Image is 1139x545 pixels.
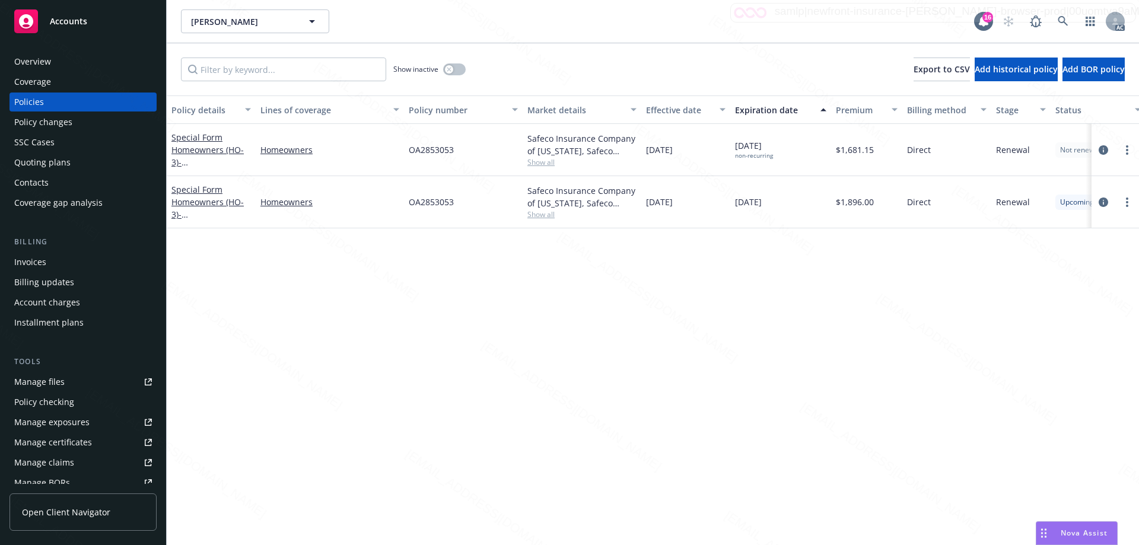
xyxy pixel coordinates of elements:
[9,433,157,452] a: Manage certificates
[409,104,505,116] div: Policy number
[836,104,885,116] div: Premium
[14,193,103,212] div: Coverage gap analysis
[902,95,991,124] button: Billing method
[914,58,970,81] button: Export to CSV
[409,144,454,156] span: OA2853053
[1062,63,1125,75] span: Add BOR policy
[991,95,1051,124] button: Stage
[9,173,157,192] a: Contacts
[1024,9,1048,33] a: Report a Bug
[9,293,157,312] a: Account charges
[9,236,157,248] div: Billing
[191,15,294,28] span: [PERSON_NAME]
[730,95,831,124] button: Expiration date
[14,372,65,391] div: Manage files
[836,196,874,208] span: $1,896.00
[14,72,51,91] div: Coverage
[646,196,673,208] span: [DATE]
[260,196,399,208] a: Homeowners
[14,113,72,132] div: Policy changes
[996,104,1033,116] div: Stage
[260,144,399,156] a: Homeowners
[9,52,157,71] a: Overview
[9,72,157,91] a: Coverage
[527,104,623,116] div: Market details
[9,273,157,292] a: Billing updates
[9,413,157,432] a: Manage exposures
[167,95,256,124] button: Policy details
[996,196,1030,208] span: Renewal
[996,144,1030,156] span: Renewal
[14,473,70,492] div: Manage BORs
[1055,104,1128,116] div: Status
[14,133,55,152] div: SSC Cases
[641,95,730,124] button: Effective date
[646,104,712,116] div: Effective date
[9,372,157,391] a: Manage files
[1062,58,1125,81] button: Add BOR policy
[14,393,74,412] div: Policy checking
[1036,521,1118,545] button: Nova Assist
[14,293,80,312] div: Account charges
[982,12,993,23] div: 16
[975,63,1058,75] span: Add historical policy
[181,9,329,33] button: [PERSON_NAME]
[9,453,157,472] a: Manage claims
[1036,522,1051,544] div: Drag to move
[9,5,157,38] a: Accounts
[409,196,454,208] span: OA2853053
[527,184,637,209] div: Safeco Insurance Company of [US_STATE], Safeco Insurance (Liberty Mutual)
[14,253,46,272] div: Invoices
[14,52,51,71] div: Overview
[975,58,1058,81] button: Add historical policy
[735,152,773,160] div: non-recurring
[14,273,74,292] div: Billing updates
[9,356,157,368] div: Tools
[1120,195,1134,209] a: more
[393,64,438,74] span: Show inactive
[14,153,71,172] div: Quoting plans
[527,209,637,219] span: Show all
[171,132,247,180] a: Special Form Homeowners (HO-3)
[735,139,773,160] span: [DATE]
[907,196,931,208] span: Direct
[1051,9,1075,33] a: Search
[9,153,157,172] a: Quoting plans
[9,113,157,132] a: Policy changes
[22,506,110,518] span: Open Client Navigator
[9,93,157,111] a: Policies
[9,393,157,412] a: Policy checking
[527,157,637,167] span: Show all
[9,133,157,152] a: SSC Cases
[914,63,970,75] span: Export to CSV
[9,193,157,212] a: Coverage gap analysis
[1061,528,1108,538] span: Nova Assist
[646,144,673,156] span: [DATE]
[14,173,49,192] div: Contacts
[181,58,386,81] input: Filter by keyword...
[836,144,874,156] span: $1,681.15
[171,104,238,116] div: Policy details
[9,473,157,492] a: Manage BORs
[404,95,523,124] button: Policy number
[50,17,87,26] span: Accounts
[907,144,931,156] span: Direct
[1096,143,1111,157] a: circleInformation
[260,104,386,116] div: Lines of coverage
[171,184,247,232] a: Special Form Homeowners (HO-3)
[1078,9,1102,33] a: Switch app
[14,413,90,432] div: Manage exposures
[735,104,813,116] div: Expiration date
[523,95,641,124] button: Market details
[735,196,762,208] span: [DATE]
[1060,145,1105,155] span: Not renewing
[527,132,637,157] div: Safeco Insurance Company of [US_STATE], Safeco Insurance
[9,253,157,272] a: Invoices
[14,433,92,452] div: Manage certificates
[14,93,44,111] div: Policies
[1096,195,1111,209] a: circleInformation
[831,95,902,124] button: Premium
[256,95,404,124] button: Lines of coverage
[9,313,157,332] a: Installment plans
